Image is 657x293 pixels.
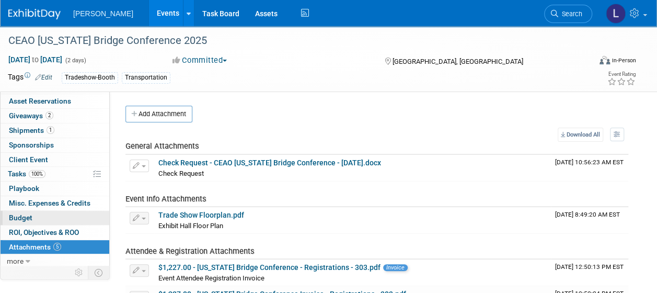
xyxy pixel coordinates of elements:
a: Giveaways2 [1,109,109,123]
span: Asset Reservations [9,97,71,105]
a: Client Event [1,153,109,167]
td: Tags [8,72,52,84]
a: Budget [1,211,109,225]
td: Personalize Event Tab Strip [70,266,88,279]
span: Event Attendee Registration Invoice [158,274,264,282]
span: more [7,257,24,265]
td: Toggle Event Tabs [88,266,110,279]
span: Upload Timestamp [555,263,624,271]
div: Tradeshow-Booth [62,72,118,83]
img: Format-Inperson.png [600,56,610,64]
a: Download All [558,128,603,142]
a: Tasks100% [1,167,109,181]
span: Tasks [8,170,45,178]
span: Playbook [9,184,39,193]
div: In-Person [612,57,636,64]
span: [GEOGRAPHIC_DATA], [GEOGRAPHIC_DATA] [393,58,523,65]
span: [PERSON_NAME] [73,9,133,18]
span: Sponsorships [9,141,54,149]
button: Committed [169,55,231,66]
a: Trade Show Floorplan.pdf [158,211,244,219]
span: Attachments [9,243,61,251]
span: ROI, Objectives & ROO [9,228,79,236]
a: Check Request - CEAO [US_STATE] Bridge Conference - [DATE].docx [158,159,381,167]
a: Edit [35,74,52,81]
span: Search [558,10,582,18]
span: 100% [29,170,45,178]
span: Exhibit Hall Floor Plan [158,222,223,230]
span: Misc. Expenses & Credits [9,199,90,207]
td: Upload Timestamp [551,155,628,181]
span: 2 [45,111,53,119]
a: Sponsorships [1,138,109,152]
span: [DATE] [DATE] [8,55,63,64]
span: Budget [9,213,32,222]
span: Client Event [9,155,48,164]
span: 1 [47,126,54,134]
span: Shipments [9,126,54,134]
span: Upload Timestamp [555,211,620,218]
td: Upload Timestamp [551,207,628,233]
a: Search [544,5,592,23]
div: Transportation [122,72,170,83]
span: Giveaways [9,111,53,120]
span: Upload Timestamp [555,159,624,166]
img: ExhibitDay [8,9,61,19]
span: Invoice [383,264,408,271]
a: Attachments5 [1,240,109,254]
a: Misc. Expenses & Credits [1,196,109,210]
span: Event Info Attachments [125,194,206,204]
span: to [30,55,40,64]
div: CEAO [US_STATE] Bridge Conference 2025 [5,31,582,50]
span: Check Request [158,170,204,177]
a: Shipments1 [1,123,109,138]
span: 5 [53,243,61,251]
a: Asset Reservations [1,94,109,108]
a: ROI, Objectives & ROO [1,226,109,240]
span: (2 days) [64,57,86,64]
a: more [1,254,109,268]
a: Playbook [1,182,109,196]
td: Upload Timestamp [551,260,628,286]
div: Event Rating [607,72,636,77]
button: Add Attachment [125,106,192,122]
img: Latice Spann [606,4,626,24]
span: General Attachments [125,141,199,151]
div: Event Format [545,54,636,70]
a: $1,227.00 - [US_STATE] Bridge Conference - Registrations - 303.pdf [158,263,381,272]
span: Attendee & Registration Attachments [125,246,255,256]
